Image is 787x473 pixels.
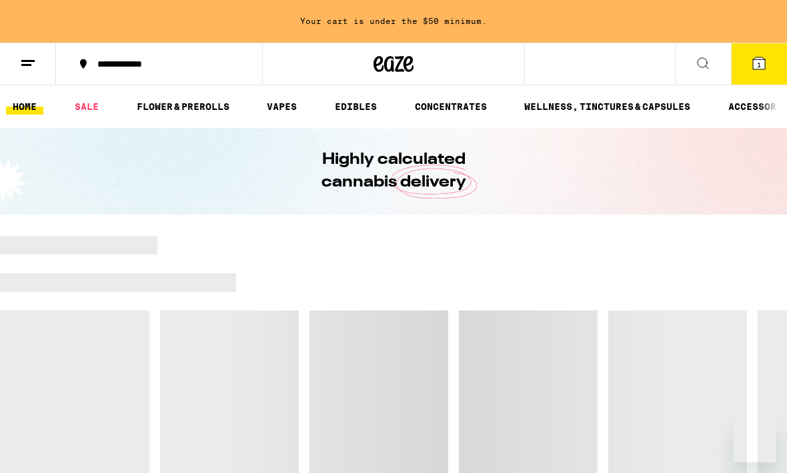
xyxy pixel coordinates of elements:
[6,99,43,115] a: HOME
[408,99,494,115] a: CONCENTRATES
[731,43,787,85] button: 1
[260,99,303,115] a: VAPES
[130,99,236,115] a: FLOWER & PREROLLS
[518,99,697,115] a: WELLNESS, TINCTURES & CAPSULES
[68,99,105,115] a: SALE
[734,420,776,462] iframe: Button to launch messaging window
[328,99,383,115] a: EDIBLES
[283,149,504,194] h1: Highly calculated cannabis delivery
[757,61,761,69] span: 1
